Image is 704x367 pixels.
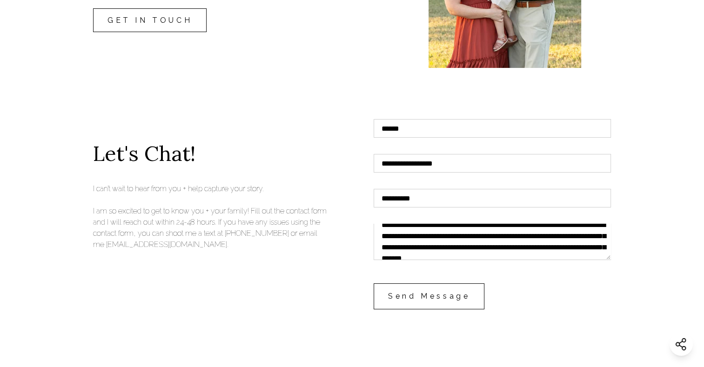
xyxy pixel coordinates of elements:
[670,333,693,356] button: Share this website
[93,206,327,250] p: I am so excited to get to know you + your family! Fill out the contact form and I will reach out ...
[93,138,327,169] p: Let's Chat!
[374,283,484,309] button: Contact Form Submit Button
[93,183,327,194] p: I can’t wait to hear from you + help capture your story.
[93,8,207,32] a: GET IN TOUCH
